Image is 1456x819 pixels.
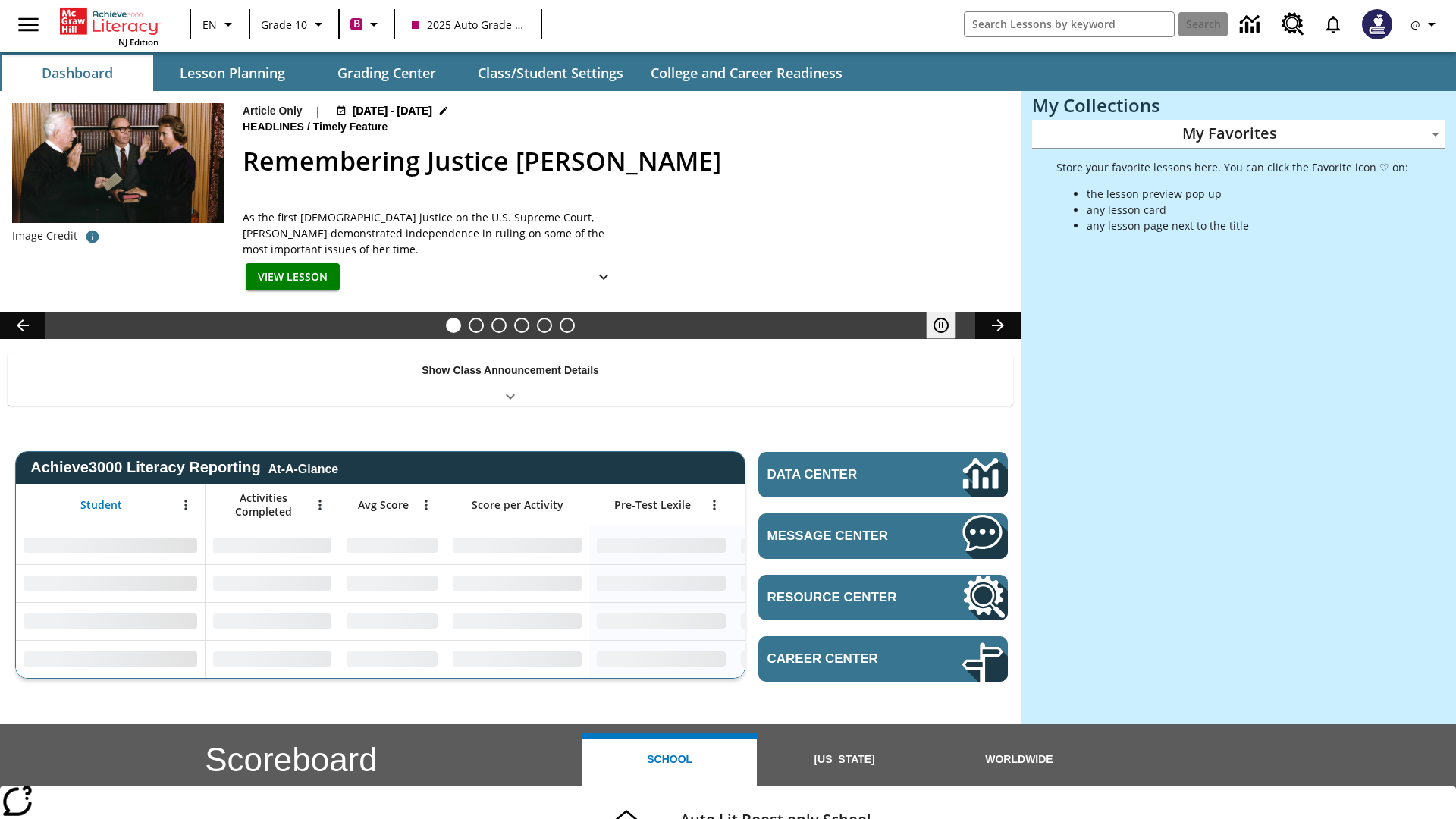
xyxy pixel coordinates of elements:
[309,494,331,516] button: Open Menu
[472,498,563,512] span: Score per Activity
[196,11,244,38] button: Language: EN, Select a language
[1231,4,1272,45] a: Data Center
[206,526,339,564] div: No Data,
[422,362,599,378] p: Show Class Announcement Details
[514,318,529,333] button: Slide 4 The Last Homesteaders
[965,12,1174,36] input: search field
[12,103,224,223] img: Chief Justice Warren Burger, wearing a black robe, holds up his right hand and faces Sandra Day O...
[758,575,1008,620] a: Resource Center, Will open in new tab
[315,103,321,119] span: |
[202,17,217,33] span: EN
[412,17,524,33] span: 2025 Auto Grade 10
[588,263,619,291] button: Show Details
[491,318,507,333] button: Slide 3 Defining Our Government's Purpose
[733,564,877,602] div: No Data,
[339,526,445,564] div: No Data,
[446,318,461,333] button: Slide 1 Remembering Justice O'Connor
[1353,5,1401,44] button: Select a new avatar
[758,513,1008,559] a: Message Center
[1401,11,1450,38] button: Profile/Settings
[8,353,1013,406] div: Show Class Announcement Details
[80,498,122,512] span: Student
[213,491,313,519] span: Activities Completed
[243,103,303,119] p: Article Only
[767,651,917,667] span: Career Center
[1056,159,1408,175] p: Store your favorite lessons here. You can click the Favorite icon ♡ on:
[12,228,77,243] p: Image Credit
[174,494,197,516] button: Open Menu
[333,103,453,119] button: Aug 24 - Aug 24 Choose Dates
[268,460,338,476] div: At-A-Glance
[469,318,484,333] button: Slide 2 Climbing Mount Tai
[60,6,158,36] a: Home
[1087,218,1408,234] li: any lesson page next to the title
[1362,9,1392,39] img: Avatar
[77,223,108,250] button: Image credit: The U.S. National Archives
[2,55,153,91] button: Dashboard
[639,55,855,91] button: College and Career Readiness
[758,636,1008,682] a: Career Center
[1087,186,1408,202] li: the lesson preview pop up
[926,312,956,339] button: Pause
[339,640,445,678] div: No Data,
[339,602,445,640] div: No Data,
[733,602,877,640] div: No Data,
[60,5,158,48] div: Home
[767,529,917,544] span: Message Center
[560,318,575,333] button: Slide 6 Career Lesson
[1032,120,1445,149] div: My Favorites
[1272,4,1313,45] a: Resource Center, Will open in new tab
[243,209,622,257] span: As the first female justice on the U.S. Supreme Court, Sandra Day O'Connor demonstrated independe...
[926,312,971,339] div: Pause
[353,103,432,119] span: [DATE] - [DATE]
[30,459,338,476] span: Achieve3000 Literacy Reporting
[703,494,726,516] button: Open Menu
[6,2,51,47] button: Open side menu
[255,11,334,38] button: Grade: Grade 10, Select a grade
[311,55,463,91] button: Grading Center
[733,526,877,564] div: No Data,
[206,640,339,678] div: No Data,
[243,142,1003,180] h2: Remembering Justice O'Connor
[975,312,1021,339] button: Lesson carousel, Next
[246,263,340,291] button: View Lesson
[243,209,622,257] div: As the first [DEMOGRAPHIC_DATA] justice on the U.S. Supreme Court, [PERSON_NAME] demonstrated ind...
[466,55,635,91] button: Class/Student Settings
[156,55,308,91] button: Lesson Planning
[767,467,911,482] span: Data Center
[1032,95,1445,116] h3: My Collections
[344,11,389,38] button: Boost Class color is violet red. Change class color
[307,121,310,133] span: /
[932,733,1106,786] button: Worldwide
[206,564,339,602] div: No Data,
[339,564,445,602] div: No Data,
[1410,17,1420,33] span: @
[313,119,391,136] span: Timely Feature
[261,17,307,33] span: Grade 10
[118,36,158,48] span: NJ Edition
[1087,202,1408,218] li: any lesson card
[758,452,1008,497] a: Data Center
[206,602,339,640] div: No Data,
[767,590,917,605] span: Resource Center
[358,498,409,512] span: Avg Score
[757,733,931,786] button: [US_STATE]
[353,14,360,33] span: B
[243,119,307,136] span: Headlines
[1313,5,1353,44] a: Notifications
[614,498,691,512] span: Pre-Test Lexile
[733,640,877,678] div: No Data,
[537,318,552,333] button: Slide 5 Pre-release lesson
[415,494,438,516] button: Open Menu
[582,733,757,786] button: School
